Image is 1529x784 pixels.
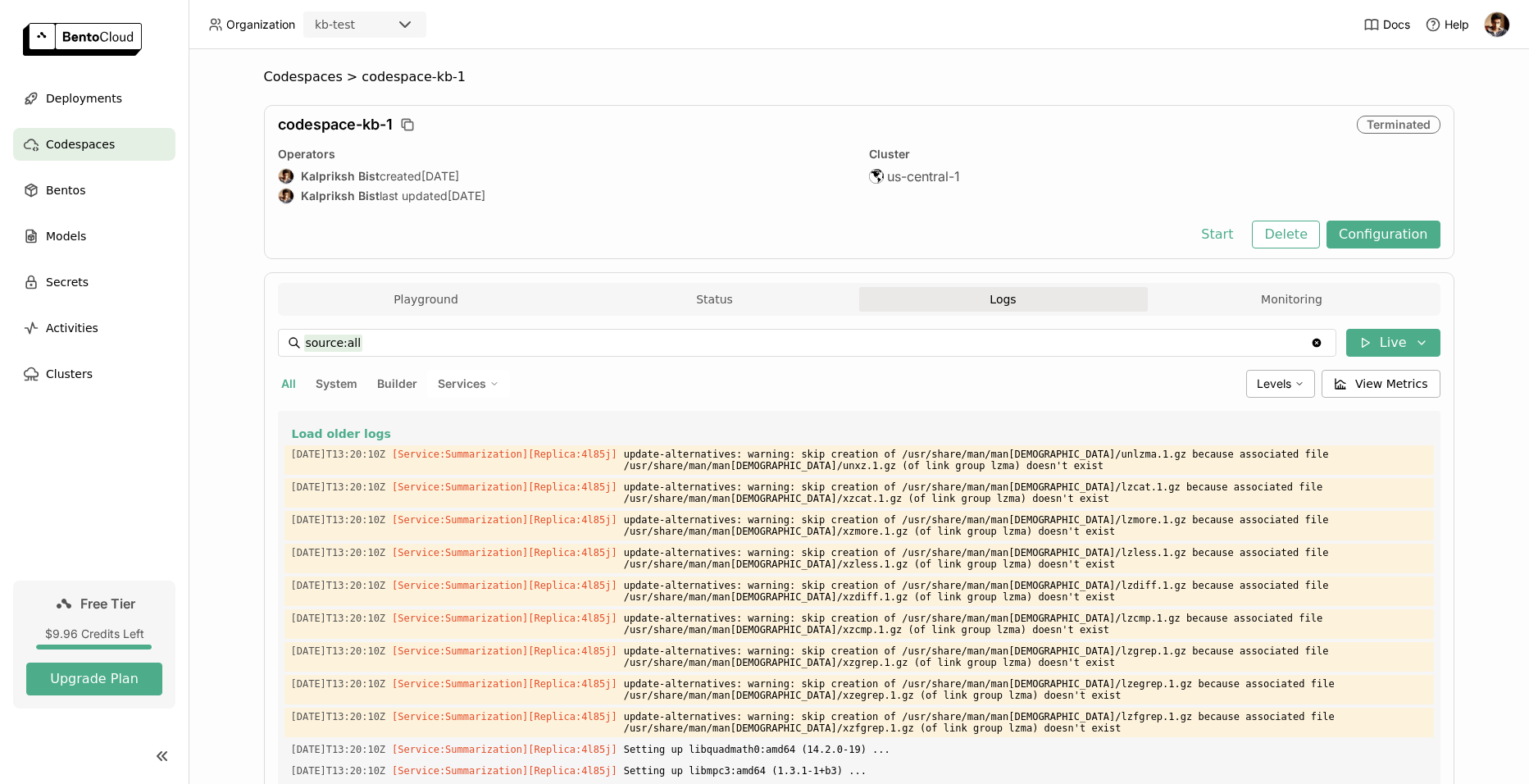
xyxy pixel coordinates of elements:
[392,711,528,722] span: [Service:Summarization]
[1322,370,1440,398] button: View Metrics
[301,189,380,203] strong: Kalpriksh Bist
[624,445,1427,475] span: update-alternatives: warning: skip creation of /usr/share/man/man[DEMOGRAPHIC_DATA]/unlzma.1.gz b...
[291,741,386,759] span: 2025-09-02T13:20:10.441Z
[528,481,617,493] span: [Replica:4l85j]
[1445,17,1469,32] span: Help
[46,134,115,154] span: Codespaces
[282,287,571,312] button: Playground
[377,376,417,390] span: Builder
[278,188,849,204] div: last updated
[46,364,93,384] span: Clusters
[291,642,386,660] span: 2025-09-02T13:20:10.428Z
[571,287,859,312] button: Status
[392,580,528,591] span: [Service:Summarization]
[46,272,89,292] span: Secrets
[392,449,528,460] span: [Service:Summarization]
[1326,221,1440,248] button: Configuration
[46,318,98,338] span: Activities
[316,376,357,390] span: System
[392,744,528,755] span: [Service:Summarization]
[279,189,294,203] img: Kalpriksh Bist
[264,69,1454,85] nav: Breadcrumbs navigation
[528,765,617,777] span: [Replica:4l85j]
[392,645,528,657] span: [Service:Summarization]
[624,741,1427,759] span: Setting up libquadmath0:amd64 (14.2.0-19) ...
[278,116,393,134] span: codespace-kb-1
[278,168,849,185] div: created
[362,69,466,85] span: codespace-kb-1
[315,16,355,33] div: kb-test
[301,169,380,184] strong: Kalpriksh Bist
[226,17,295,32] span: Organization
[13,581,175,709] a: Free Tier$9.96 Credits LeftUpgrade Plan
[291,762,386,780] span: 2025-09-02T13:20:10.448Z
[357,17,358,34] input: Selected kb-test.
[13,266,175,299] a: Secrets
[291,511,386,529] span: 2025-09-02T13:20:10.428Z
[392,547,528,558] span: [Service:Summarization]
[887,168,960,185] span: us-central-1
[421,169,459,184] span: [DATE]
[343,69,362,85] span: >
[624,642,1427,672] span: update-alternatives: warning: skip creation of /usr/share/man/man[DEMOGRAPHIC_DATA]/lzgrep.1.gz b...
[292,426,391,441] span: Load older logs
[1425,16,1469,33] div: Help
[264,69,343,85] span: Codespaces
[528,449,617,460] span: [Replica:4l85j]
[291,544,386,562] span: 2025-09-02T13:20:10.428Z
[528,613,617,624] span: [Replica:4l85j]
[291,675,386,693] span: 2025-09-02T13:20:10.428Z
[528,580,617,591] span: [Replica:4l85j]
[624,609,1427,639] span: update-alternatives: warning: skip creation of /usr/share/man/man[DEMOGRAPHIC_DATA]/lzcmp.1.gz be...
[13,128,175,161] a: Codespaces
[278,147,849,162] div: Operators
[374,373,421,394] button: Builder
[1383,17,1410,32] span: Docs
[1246,370,1315,398] div: Levels
[990,292,1016,307] span: Logs
[528,744,617,755] span: [Replica:4l85j]
[528,678,617,690] span: [Replica:4l85j]
[1485,12,1509,37] img: Kalpriksh Bist
[528,645,617,657] span: [Replica:4l85j]
[427,370,510,398] div: Services
[869,147,1440,162] div: Cluster
[291,577,386,595] span: 2025-09-02T13:20:10.428Z
[291,609,386,627] span: 2025-09-02T13:20:10.428Z
[278,373,299,394] button: All
[312,373,361,394] button: System
[1148,287,1436,312] button: Monitoring
[46,180,85,200] span: Bentos
[1189,221,1245,248] button: Start
[281,376,296,390] span: All
[26,627,162,641] div: $9.96 Credits Left
[13,82,175,115] a: Deployments
[13,174,175,207] a: Bentos
[528,711,617,722] span: [Replica:4l85j]
[448,189,485,203] span: [DATE]
[26,663,162,695] button: Upgrade Plan
[438,376,486,391] span: Services
[528,514,617,526] span: [Replica:4l85j]
[291,445,386,463] span: 2025-09-02T13:20:10.428Z
[624,577,1427,606] span: update-alternatives: warning: skip creation of /usr/share/man/man[DEMOGRAPHIC_DATA]/lzdiff.1.gz b...
[624,511,1427,540] span: update-alternatives: warning: skip creation of /usr/share/man/man[DEMOGRAPHIC_DATA]/lzmore.1.gz b...
[13,220,175,253] a: Models
[23,23,142,56] img: logo
[624,675,1427,704] span: update-alternatives: warning: skip creation of /usr/share/man/man[DEMOGRAPHIC_DATA]/lzegrep.1.gz ...
[392,514,528,526] span: [Service:Summarization]
[279,169,294,184] img: Kalpriksh Bist
[291,708,386,726] span: 2025-09-02T13:20:10.428Z
[392,613,528,624] span: [Service:Summarization]
[528,547,617,558] span: [Replica:4l85j]
[1257,376,1291,390] span: Levels
[1355,376,1428,392] span: View Metrics
[80,595,135,612] span: Free Tier
[392,765,528,777] span: [Service:Summarization]
[1310,336,1323,349] svg: Clear value
[46,89,122,108] span: Deployments
[1252,221,1320,248] button: Delete
[291,424,1427,444] button: Load older logs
